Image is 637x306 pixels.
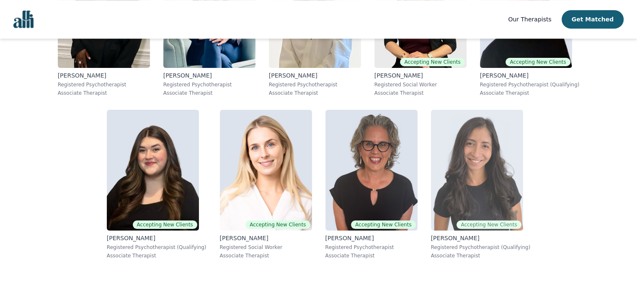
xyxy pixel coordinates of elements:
p: Registered Psychotherapist [325,244,418,251]
a: Susan_AlbaumAccepting New Clients[PERSON_NAME]Registered PsychotherapistAssociate Therapist [319,103,424,266]
a: Danielle_DjelicAccepting New Clients[PERSON_NAME]Registered Social WorkerAssociate Therapist [213,103,319,266]
span: Accepting New Clients [400,58,464,66]
p: Associate Therapist [220,252,312,259]
p: Associate Therapist [480,90,580,96]
img: Olivia_Snow [107,110,199,231]
span: Accepting New Clients [505,58,570,66]
img: Natalia_Sarmiento [431,110,523,231]
p: Registered Psychotherapist [269,81,361,88]
p: [PERSON_NAME] [107,234,206,242]
a: Olivia_SnowAccepting New Clients[PERSON_NAME]Registered Psychotherapist (Qualifying)Associate The... [100,103,213,266]
button: Get Matched [562,10,624,29]
p: Registered Psychotherapist (Qualifying) [431,244,531,251]
p: Associate Therapist [325,252,418,259]
p: Associate Therapist [431,252,531,259]
p: Registered Psychotherapist (Qualifying) [480,81,580,88]
img: alli logo [13,10,34,28]
p: Associate Therapist [163,90,255,96]
p: [PERSON_NAME] [58,71,150,80]
p: Registered Psychotherapist [58,81,150,88]
p: Associate Therapist [58,90,150,96]
img: Danielle_Djelic [220,110,312,231]
span: Accepting New Clients [245,220,310,229]
a: Natalia_SarmientoAccepting New Clients[PERSON_NAME]Registered Psychotherapist (Qualifying)Associa... [424,103,537,266]
p: [PERSON_NAME] [374,71,467,80]
p: Associate Therapist [269,90,361,96]
p: [PERSON_NAME] [431,234,531,242]
p: Registered Psychotherapist [163,81,255,88]
p: Associate Therapist [374,90,467,96]
p: Associate Therapist [107,252,206,259]
p: [PERSON_NAME] [163,71,255,80]
p: [PERSON_NAME] [325,234,418,242]
p: Registered Social Worker [374,81,467,88]
p: [PERSON_NAME] [220,234,312,242]
span: Our Therapists [508,16,551,23]
p: Registered Psychotherapist (Qualifying) [107,244,206,251]
span: Accepting New Clients [456,220,521,229]
a: Our Therapists [508,14,551,24]
span: Accepting New Clients [351,220,415,229]
p: [PERSON_NAME] [269,71,361,80]
p: [PERSON_NAME] [480,71,580,80]
p: Registered Social Worker [220,244,312,251]
span: Accepting New Clients [133,220,197,229]
img: Susan_Albaum [325,110,418,231]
